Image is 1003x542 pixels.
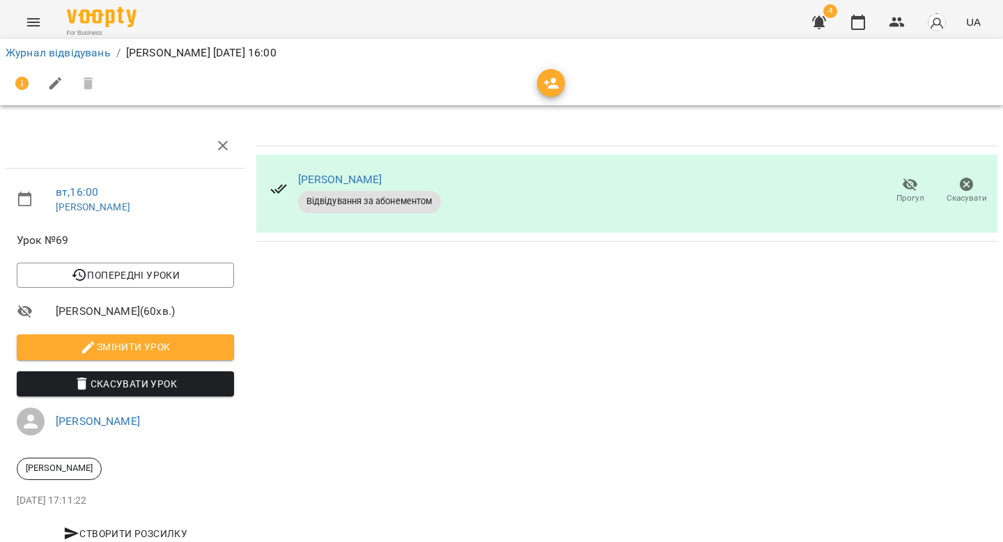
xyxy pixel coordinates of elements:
[56,303,234,320] span: [PERSON_NAME] ( 60 хв. )
[126,45,277,61] p: [PERSON_NAME] [DATE] 16:00
[966,15,981,29] span: UA
[28,267,223,284] span: Попередні уроки
[17,494,234,508] p: [DATE] 17:11:22
[56,201,130,212] a: [PERSON_NAME]
[947,192,987,204] span: Скасувати
[823,4,837,18] span: 4
[938,171,995,210] button: Скасувати
[17,462,101,474] span: [PERSON_NAME]
[22,525,228,542] span: Створити розсилку
[116,45,120,61] li: /
[17,371,234,396] button: Скасувати Урок
[961,9,986,35] button: UA
[56,415,140,428] a: [PERSON_NAME]
[882,171,938,210] button: Прогул
[67,29,137,38] span: For Business
[927,13,947,32] img: avatar_s.png
[6,46,111,59] a: Журнал відвідувань
[17,334,234,359] button: Змінити урок
[298,195,441,208] span: Відвідування за абонементом
[17,6,50,39] button: Menu
[56,185,98,199] a: вт , 16:00
[6,45,997,61] nav: breadcrumb
[17,263,234,288] button: Попередні уроки
[28,339,223,355] span: Змінити урок
[896,192,924,204] span: Прогул
[17,232,234,249] span: Урок №69
[298,173,382,186] a: [PERSON_NAME]
[28,375,223,392] span: Скасувати Урок
[67,7,137,27] img: Voopty Logo
[17,458,102,480] div: [PERSON_NAME]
